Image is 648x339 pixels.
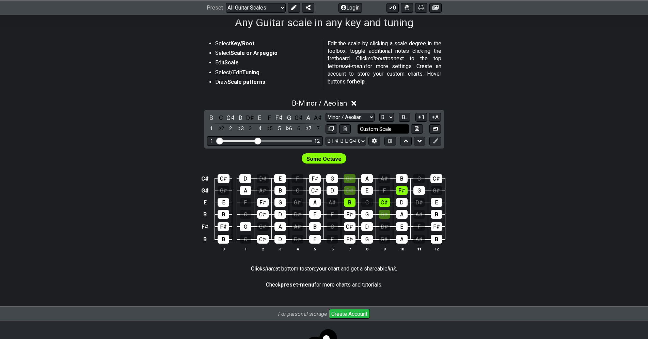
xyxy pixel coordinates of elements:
td: F♯ [200,220,210,233]
div: D [274,235,286,244]
button: Toggle horizontal chord view [384,137,396,146]
td: B [200,233,210,246]
div: F♯ [344,235,355,244]
div: toggle scale degree [226,124,235,133]
div: C♯ [257,210,269,219]
div: B [274,186,286,195]
button: Print [415,3,427,12]
div: A♯ [413,235,425,244]
div: toggle pitch class [255,113,264,122]
div: toggle scale degree [304,124,313,133]
th: 6 [323,245,341,252]
div: B [431,235,442,244]
div: toggle scale degree [207,124,216,133]
span: B.. [402,114,407,120]
li: Draw [215,78,319,88]
div: G [413,186,425,195]
p: Edit the scale by clicking a scale degree in the toolbox, toggle additional notes clicking the fr... [328,40,441,86]
div: C [240,210,251,219]
button: 1 [415,113,427,122]
em: edit-button [368,55,394,62]
h1: Any Guitar scale in any key and tuning [235,16,413,29]
div: G [240,222,251,231]
th: 7 [341,245,358,252]
select: Scale [326,113,375,122]
li: Edit [215,59,319,68]
div: F [240,198,251,207]
div: G♯ [218,186,229,195]
span: Preset [207,4,223,11]
strong: Tuning [242,69,259,76]
div: C [327,222,338,231]
strong: Scale patterns [227,79,265,85]
div: E [396,222,408,231]
div: C♯ [309,186,321,195]
div: B [431,210,442,219]
div: toggle pitch class [226,113,235,122]
div: D [396,198,408,207]
button: Create image [429,3,442,12]
li: Select/Edit [215,69,319,78]
em: store [304,265,316,272]
span: First enable full edit mode to edit [306,154,342,164]
div: F♯ [396,186,408,195]
div: F [379,186,390,195]
button: Delete [339,124,351,134]
th: 9 [376,245,393,252]
div: F [413,222,425,231]
th: 4 [289,245,306,252]
div: C♯ [218,174,230,183]
div: G♯ [292,198,303,207]
button: Create Account [329,309,370,319]
strong: Scale [224,59,239,66]
div: toggle pitch class [294,113,303,122]
div: 12 [314,138,320,144]
div: E [309,210,321,219]
div: D♯ [413,198,425,207]
div: D♯ [292,235,303,244]
span: B - Minor / Aeolian [292,99,347,107]
div: A♯ [378,174,390,183]
strong: preset-menu [281,281,314,288]
div: A [396,235,408,244]
div: B [218,235,229,244]
div: G♯ [257,222,269,231]
strong: Key/Root [231,40,254,47]
div: B [344,198,355,207]
p: Click at bottom to your chart and get a shareable . [251,265,397,273]
th: 11 [410,245,428,252]
button: Copy [326,124,337,134]
div: A♯ [292,222,303,231]
td: G♯ [200,185,210,197]
div: G♯ [379,210,390,219]
div: toggle scale degree [246,124,255,133]
li: Select [215,40,319,49]
div: D [327,186,338,195]
div: toggle pitch class [285,113,294,122]
div: A [361,174,373,183]
select: Tonic/Root [379,113,394,122]
button: Move down [414,137,425,146]
div: toggle pitch class [265,113,274,122]
div: C [413,174,425,183]
div: toggle scale degree [236,124,245,133]
div: E [274,174,286,183]
div: G [361,235,373,244]
div: toggle pitch class [246,113,255,122]
div: B [218,210,229,219]
div: B [396,174,408,183]
div: toggle pitch class [236,113,245,122]
div: A [274,222,286,231]
i: For personal storage [278,311,327,317]
div: F [327,235,338,244]
div: toggle scale degree [285,124,294,133]
em: link [388,265,396,272]
div: toggle pitch class [207,113,216,122]
button: Share Preset [302,3,314,12]
div: toggle pitch class [275,113,284,122]
th: 8 [358,245,376,252]
div: G [326,174,338,183]
button: Edit Preset [288,3,300,12]
select: Tuning [326,137,366,146]
div: G [274,198,286,207]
